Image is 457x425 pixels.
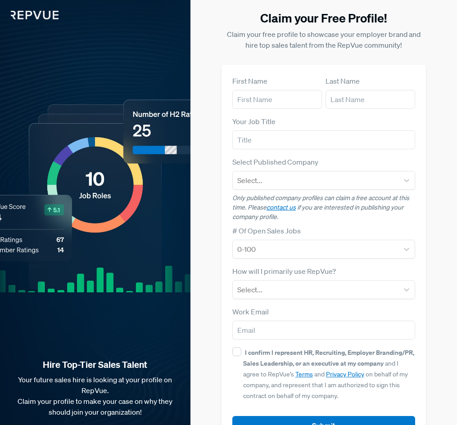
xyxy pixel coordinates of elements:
input: Title [232,130,415,149]
a: contact us [267,203,296,211]
label: Your Job Title [232,116,276,127]
label: Work Email [232,306,269,317]
a: Terms [295,370,313,378]
input: First Name [232,90,322,109]
span: and I agree to RepVue’s and on behalf of my company, and represent that I am authorized to sign t... [243,349,414,400]
h3: Claim your Free Profile! [222,11,426,25]
a: Privacy Policy [326,370,364,378]
label: How will I primarily use RepVue? [232,266,336,277]
p: Claim your free profile to showcase your employer brand and hire top sales talent from the RepVue... [222,29,426,50]
input: Last Name [326,90,415,109]
input: Email [232,321,415,340]
strong: Hire Top-Tier Sales Talent [14,359,176,371]
p: Only published company profiles can claim a free account at this time. Please if you are interest... [232,193,415,222]
strong: I confirm I represent HR, Recruiting, Employer Branding/PR, Sales Leadership, or an executive at ... [243,348,414,367]
label: Last Name [326,76,360,86]
p: Your future sales hire is looking at your profile on RepVue. Claim your profile to make your case... [14,374,176,417]
label: First Name [232,76,267,86]
label: # Of Open Sales Jobs [232,225,301,236]
label: Select Published Company [232,157,318,167]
